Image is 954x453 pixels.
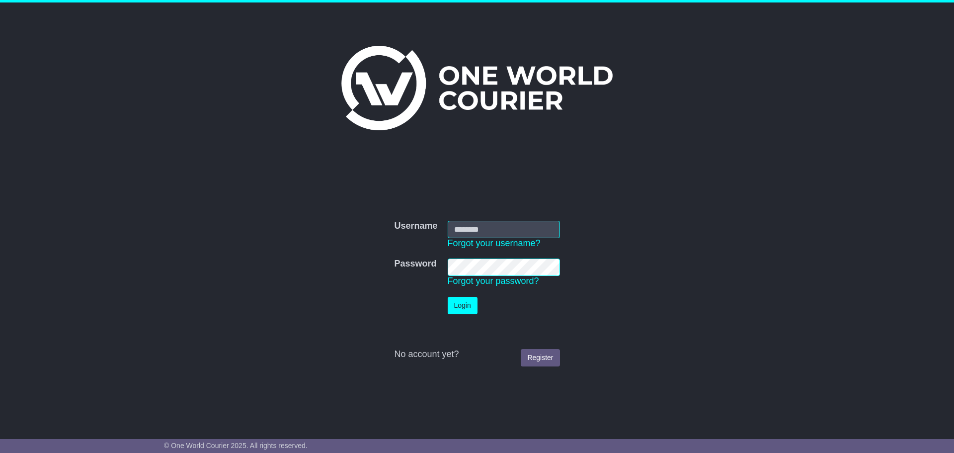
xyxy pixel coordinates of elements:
label: Password [394,259,436,270]
a: Forgot your password? [448,276,539,286]
label: Username [394,221,437,232]
span: © One World Courier 2025. All rights reserved. [164,442,308,450]
a: Forgot your username? [448,238,541,248]
button: Login [448,297,477,314]
a: Register [521,349,559,366]
div: No account yet? [394,349,559,360]
img: One World [341,46,613,130]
